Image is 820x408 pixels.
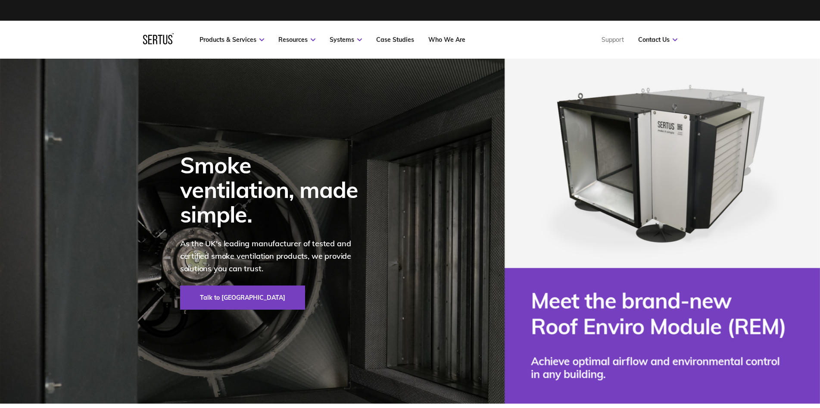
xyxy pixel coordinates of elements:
[602,36,624,44] a: Support
[330,36,362,44] a: Systems
[180,286,305,310] a: Talk to [GEOGRAPHIC_DATA]
[180,153,370,227] div: Smoke ventilation, made simple.
[200,36,264,44] a: Products & Services
[376,36,414,44] a: Case Studies
[428,36,465,44] a: Who We Are
[638,36,677,44] a: Contact Us
[278,36,315,44] a: Resources
[180,238,370,275] p: As the UK's leading manufacturer of tested and certified smoke ventilation products, we provide s...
